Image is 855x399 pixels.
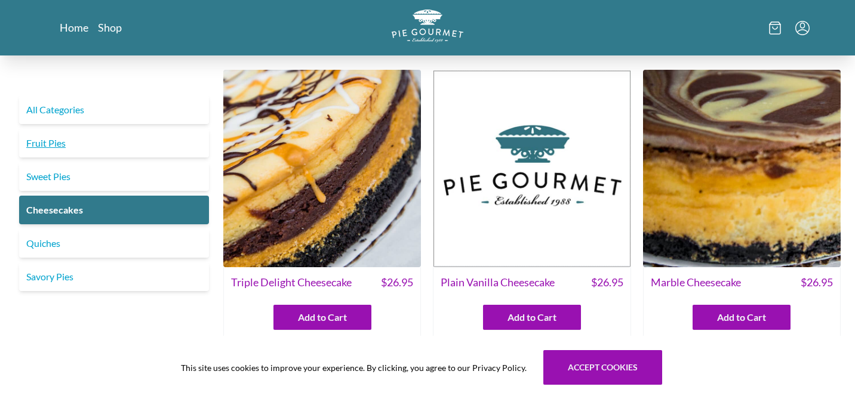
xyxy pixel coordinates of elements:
[273,305,371,330] button: Add to Cart
[19,129,209,157] a: Fruit Pies
[298,310,347,324] span: Add to Cart
[19,229,209,258] a: Quiches
[98,20,122,35] a: Shop
[392,10,463,42] img: logo
[643,70,841,267] img: Marble Cheesecake
[19,196,209,224] a: Cheesecakes
[543,350,662,385] button: Accept cookies
[433,70,631,267] img: Plain Vanilla Cheesecake
[801,274,833,290] span: $ 26.95
[19,262,209,291] a: Savory Pies
[231,274,352,290] span: Triple Delight Cheesecake
[483,305,581,330] button: Add to Cart
[693,305,791,330] button: Add to Cart
[441,274,555,290] span: Plain Vanilla Cheesecake
[19,95,209,124] a: All Categories
[60,20,88,35] a: Home
[508,310,556,324] span: Add to Cart
[223,70,421,267] img: Triple Delight Cheesecake
[795,21,810,35] button: Menu
[392,10,463,46] a: Logo
[381,274,413,290] span: $ 26.95
[591,274,623,290] span: $ 26.95
[19,162,209,191] a: Sweet Pies
[651,274,741,290] span: Marble Cheesecake
[717,310,766,324] span: Add to Cart
[181,361,527,374] span: This site uses cookies to improve your experience. By clicking, you agree to our Privacy Policy.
